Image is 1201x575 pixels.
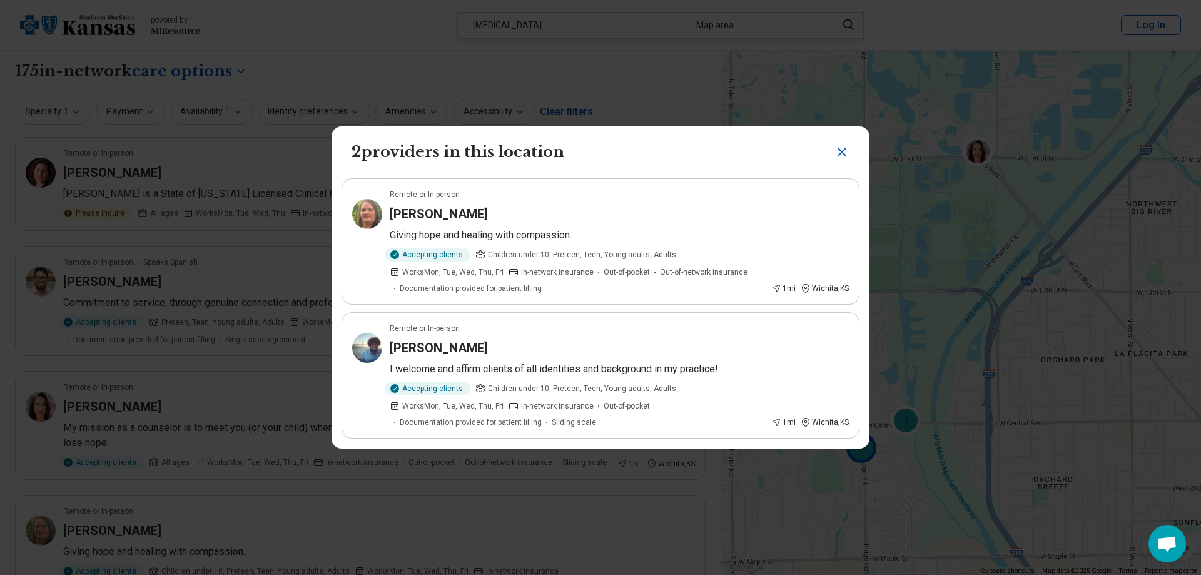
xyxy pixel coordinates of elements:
span: Works Mon, Tue, Wed, Thu, Fri [402,400,504,412]
p: Giving hope and healing with compassion. [390,228,849,243]
div: Wichita , KS [801,283,849,294]
span: Works Mon, Tue, Wed, Thu, Fri [402,267,504,278]
span: Out-of-network insurance [660,267,747,278]
span: Children under 10, Preteen, Teen, Young adults, Adults [488,249,676,260]
span: Out-of-pocket [604,400,650,412]
h2: 2 providers in this location [352,141,564,163]
p: Remote or In-person [390,189,460,200]
span: Documentation provided for patient filling [400,283,542,294]
div: Wichita , KS [801,417,849,428]
span: Out-of-pocket [604,267,650,278]
div: 1 mi [771,417,796,428]
span: Sliding scale [552,417,596,428]
p: Remote or In-person [390,323,460,334]
button: Close [834,141,849,163]
span: Children under 10, Preteen, Teen, Young adults, Adults [488,383,676,394]
p: I welcome and affirm clients of all identities and background in my practice! [390,362,849,377]
div: Accepting clients [385,382,470,395]
span: In-network insurance [521,267,594,278]
span: Documentation provided for patient filling [400,417,542,428]
h3: [PERSON_NAME] [390,339,488,357]
div: Accepting clients [385,248,470,262]
div: 1 mi [771,283,796,294]
span: In-network insurance [521,400,594,412]
h3: [PERSON_NAME] [390,205,488,223]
